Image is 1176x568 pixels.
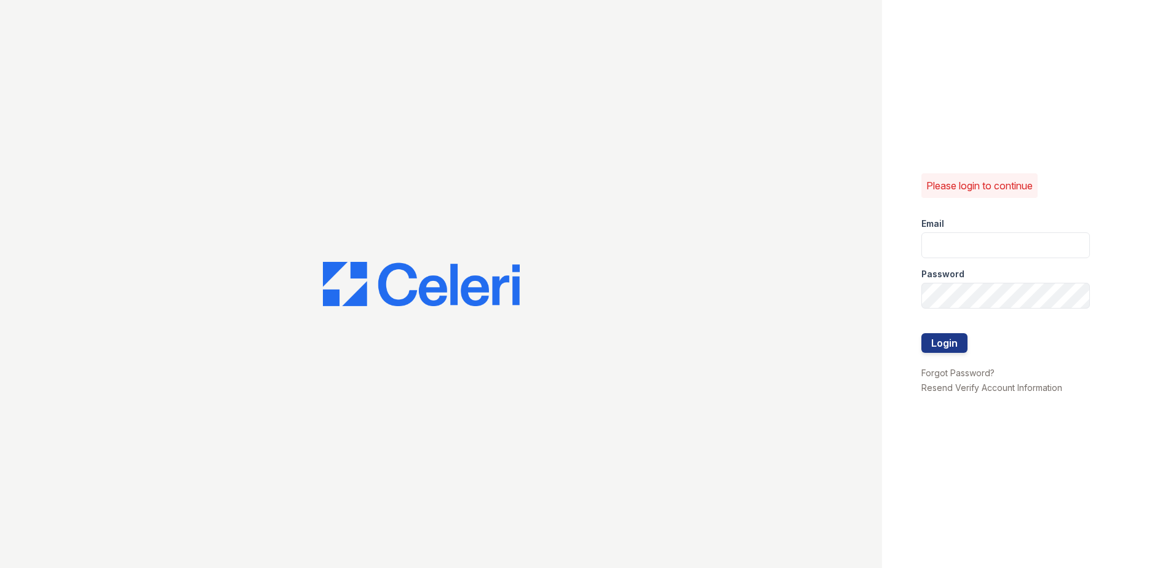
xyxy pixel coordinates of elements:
img: CE_Logo_Blue-a8612792a0a2168367f1c8372b55b34899dd931a85d93a1a3d3e32e68fde9ad4.png [323,262,520,306]
label: Email [921,218,944,230]
label: Password [921,268,964,280]
a: Resend Verify Account Information [921,382,1062,393]
a: Forgot Password? [921,368,995,378]
p: Please login to continue [926,178,1033,193]
button: Login [921,333,967,353]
